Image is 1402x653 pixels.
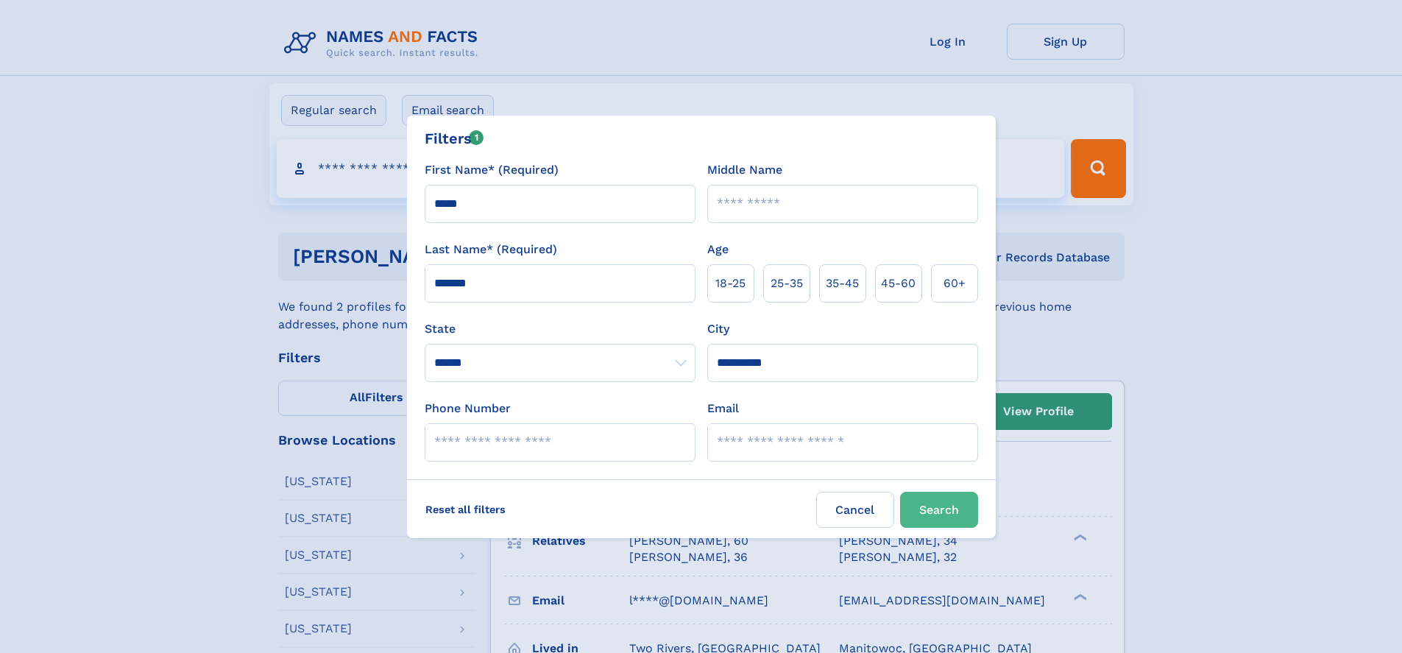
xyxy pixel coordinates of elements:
label: Email [707,400,739,417]
span: 45‑60 [881,275,916,292]
label: Middle Name [707,161,782,179]
label: City [707,320,729,338]
span: 18‑25 [715,275,746,292]
label: Reset all filters [416,492,515,527]
label: Age [707,241,729,258]
label: State [425,320,695,338]
label: First Name* (Required) [425,161,559,179]
span: 60+ [943,275,966,292]
label: Phone Number [425,400,511,417]
label: Cancel [816,492,894,528]
span: 25‑35 [771,275,803,292]
div: Filters [425,127,484,149]
span: 35‑45 [826,275,859,292]
button: Search [900,492,978,528]
label: Last Name* (Required) [425,241,557,258]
